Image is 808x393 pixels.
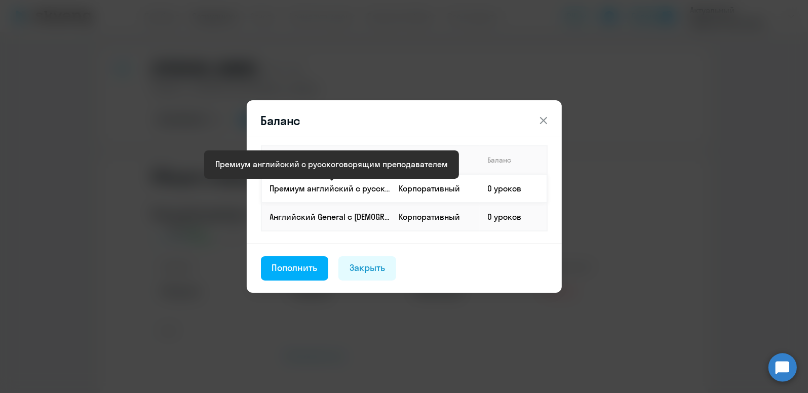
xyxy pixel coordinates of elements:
th: Способ оплаты [391,146,480,174]
button: Закрыть [338,256,396,281]
td: Корпоративный [391,203,480,231]
div: Премиум английский с русскоговорящим преподавателем [215,158,448,170]
td: 0 уроков [480,203,547,231]
td: 0 уроков [480,174,547,203]
div: Закрыть [350,261,385,274]
th: Продукт [261,146,391,174]
th: Баланс [480,146,547,174]
td: Корпоративный [391,174,480,203]
div: Пополнить [272,261,318,274]
p: Английский General с [DEMOGRAPHIC_DATA] преподавателем [270,211,391,222]
button: Пополнить [261,256,329,281]
p: Премиум английский с русскоговорящим преподавателем [270,183,391,194]
header: Баланс [247,112,562,129]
